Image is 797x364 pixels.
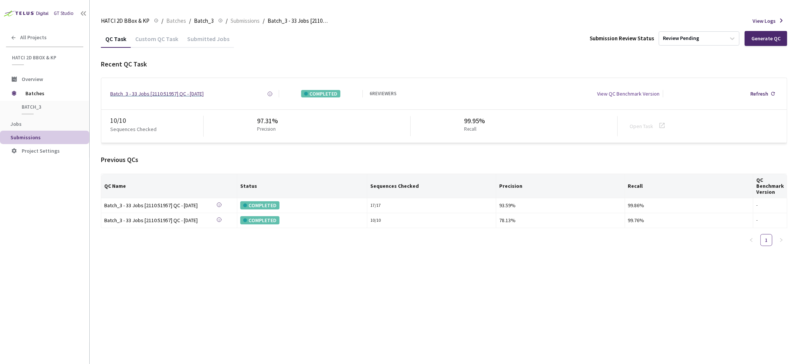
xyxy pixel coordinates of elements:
[110,90,204,97] a: Batch_3 - 33 Jobs [2110:51957] QC - [DATE]
[166,16,186,25] span: Batches
[775,234,787,246] button: right
[263,16,265,25] li: /
[628,201,750,209] div: 99.86%
[590,34,654,42] div: Submission Review Status
[104,201,209,210] a: Batch_3 - 33 Jobs [2110:51957] QC - [DATE]
[775,234,787,246] li: Next Page
[268,16,328,25] span: Batch_3 - 33 Jobs [2110:51957]
[370,217,493,224] div: 10 / 10
[194,16,214,25] span: Batch_3
[756,217,784,224] div: -
[751,35,781,41] div: Generate QC
[22,104,77,110] span: Batch_3
[367,174,496,198] th: Sequences Checked
[22,147,60,154] span: Project Settings
[749,238,754,242] span: left
[110,125,157,133] p: Sequences Checked
[54,10,74,17] div: GT Studio
[20,34,47,41] span: All Projects
[189,16,191,25] li: /
[745,234,757,246] button: left
[257,116,279,126] div: 97.31%
[240,216,279,224] div: COMPLETED
[745,234,757,246] li: Previous Page
[12,55,79,61] span: HATCI 2D BBox & KP
[370,202,493,209] div: 17 / 17
[231,16,260,25] span: Submissions
[10,121,22,127] span: Jobs
[760,234,772,246] li: 1
[10,134,41,141] span: Submissions
[237,174,367,198] th: Status
[240,201,279,209] div: COMPLETED
[229,16,261,25] a: Submissions
[101,155,787,165] div: Previous QCs
[761,234,772,246] a: 1
[183,35,234,48] div: Submitted Jobs
[101,174,237,198] th: QC Name
[499,201,622,209] div: 93.59%
[25,86,77,101] span: Batches
[257,126,276,133] p: Precision
[301,90,340,97] div: COMPLETED
[161,16,163,25] li: /
[779,238,784,242] span: right
[101,35,131,48] div: QC Task
[756,202,784,209] div: -
[226,16,228,25] li: /
[753,174,787,198] th: QC Benchmark Version
[22,76,43,83] span: Overview
[597,90,660,97] div: View QC Benchmark Version
[625,174,753,198] th: Recall
[101,59,787,69] div: Recent QC Task
[101,16,149,25] span: HATCI 2D BBox & KP
[496,174,625,198] th: Precision
[370,90,396,97] div: 6 REVIEWERS
[165,16,188,25] a: Batches
[464,126,482,133] p: Recall
[131,35,183,48] div: Custom QC Task
[464,116,485,126] div: 99.95%
[663,35,699,42] div: Review Pending
[110,116,203,125] div: 10 / 10
[753,17,776,25] span: View Logs
[499,216,622,224] div: 78.13%
[104,216,209,225] a: Batch_3 - 33 Jobs [2110:51957] QC - [DATE]
[750,90,768,97] div: Refresh
[630,123,653,130] a: Open Task
[628,216,750,224] div: 99.76%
